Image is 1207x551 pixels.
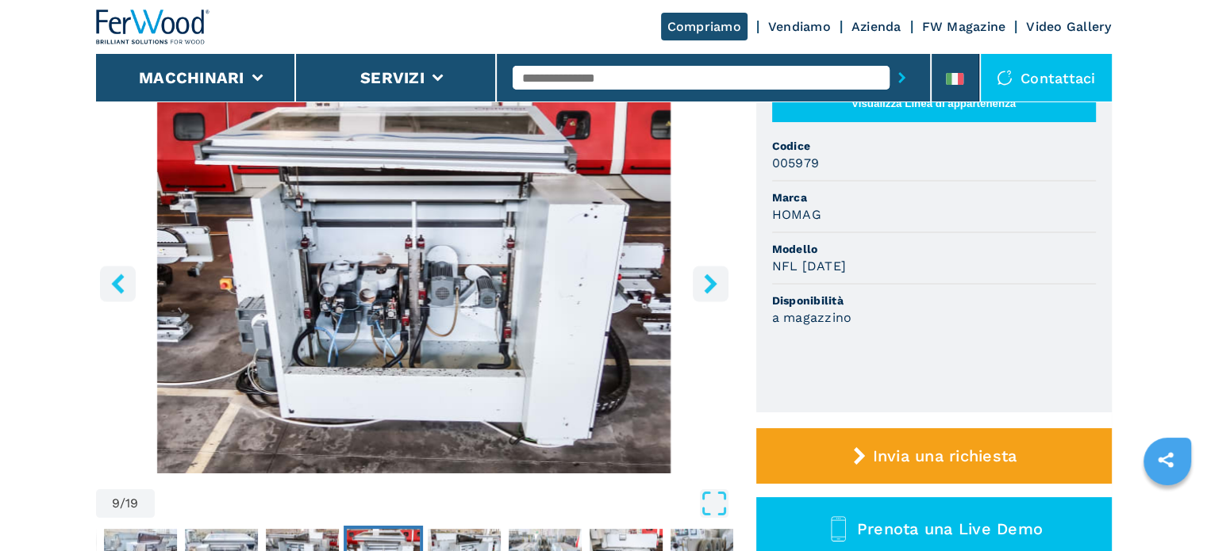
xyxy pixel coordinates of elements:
div: Go to Slide 9 [96,89,732,473]
img: Squadratrice Doppia HOMAG NFL 25/4/10 [96,89,732,473]
h3: HOMAG [772,205,821,224]
h3: a magazzino [772,308,852,327]
span: / [120,497,125,510]
button: Invia una richiesta [756,428,1112,484]
button: Visualizza Linea di appartenenza [772,85,1096,122]
span: Codice [772,138,1096,154]
span: Invia una richiesta [872,446,1017,465]
a: FW Magazine [922,19,1006,34]
a: Video Gallery [1026,19,1111,34]
button: submit-button [890,59,914,96]
img: Ferwood [96,10,210,44]
a: sharethis [1146,440,1186,480]
span: Marca [772,189,1096,205]
span: Modello [772,241,1096,257]
span: Disponibilità [772,293,1096,308]
button: left-button [100,266,136,301]
div: Contattaci [981,54,1112,101]
button: Servizi [360,68,425,87]
button: right-button [693,266,728,301]
span: 9 [112,497,120,510]
iframe: Chat [1140,480,1195,539]
a: Compriamo [661,13,748,40]
button: Open Fullscreen [159,489,728,518]
h3: 005979 [772,154,820,172]
span: Prenota una Live Demo [857,519,1043,538]
a: Vendiamo [768,19,831,34]
button: Macchinari [139,68,244,87]
img: Contattaci [997,70,1013,86]
h3: NFL [DATE] [772,257,847,275]
a: Azienda [851,19,901,34]
span: 19 [125,497,139,510]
